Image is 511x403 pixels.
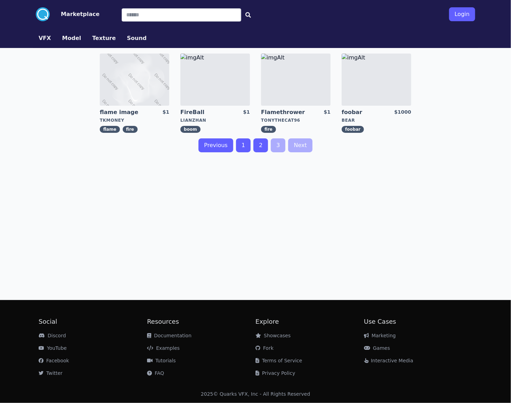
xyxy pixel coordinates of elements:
[261,118,331,123] div: tonythecat96
[449,5,475,24] a: Login
[39,34,51,42] button: VFX
[57,34,87,42] a: Model
[147,358,176,363] a: Tutorials
[100,118,169,123] div: tkmoney
[61,10,99,18] button: Marketplace
[39,333,66,338] a: Discord
[147,345,180,351] a: Examples
[33,34,57,42] a: VFX
[255,333,291,338] a: Showcases
[261,108,311,116] a: Flamethrower
[261,126,276,133] span: fire
[127,34,147,42] button: Sound
[342,54,411,106] img: imgAlt
[324,108,331,116] div: $1
[39,358,69,363] a: Facebook
[342,118,411,123] div: bear
[50,10,99,18] a: Marketplace
[198,138,233,152] a: Previous
[243,108,250,116] div: $1
[39,370,63,376] a: Twitter
[100,126,120,133] span: flame
[180,126,201,133] span: boom
[180,108,230,116] a: FireBall
[271,138,285,152] a: 3
[100,108,150,116] a: flame image
[100,54,169,106] img: imgAlt
[255,370,295,376] a: Privacy Policy
[122,8,241,22] input: Search
[92,34,116,42] button: Texture
[255,317,364,327] h2: Explore
[253,138,268,152] a: 2
[163,108,169,116] div: $1
[394,108,411,116] div: $1000
[261,54,331,106] img: imgAlt
[255,358,302,363] a: Terms of Service
[180,118,250,123] div: LianZhan
[364,317,472,327] h2: Use Cases
[39,317,147,327] h2: Social
[123,126,138,133] span: fire
[62,34,81,42] button: Model
[147,333,192,338] a: Documentation
[364,358,413,363] a: Interactive Media
[87,34,121,42] a: Texture
[342,108,392,116] a: foobar
[147,370,164,376] a: FAQ
[288,138,312,152] a: Next
[342,126,364,133] span: foobar
[364,345,390,351] a: Games
[121,34,152,42] a: Sound
[201,390,310,397] div: 2025 © Quarks VFX, Inc - All Rights Reserved
[147,317,255,327] h2: Resources
[449,7,475,21] button: Login
[364,333,396,338] a: Marketing
[180,54,250,106] img: imgAlt
[39,345,67,351] a: YouTube
[236,138,251,152] a: 1
[255,345,274,351] a: Fork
